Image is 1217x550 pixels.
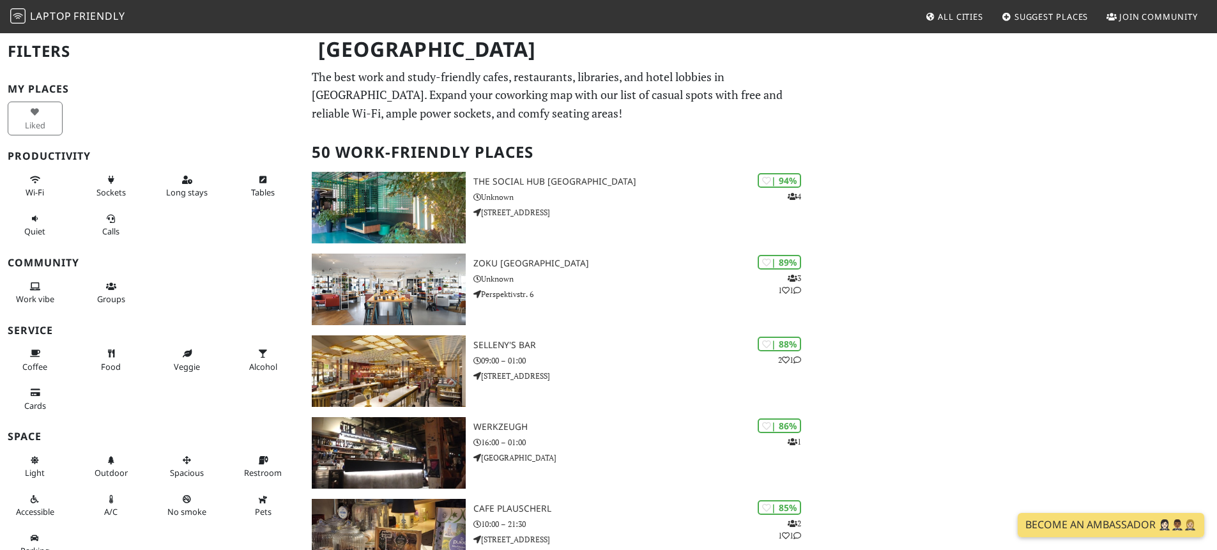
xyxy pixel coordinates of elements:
[167,506,206,517] span: Smoke free
[84,169,139,203] button: Sockets
[166,187,208,198] span: Long stays
[473,288,811,300] p: Perspektivstr. 6
[304,417,811,489] a: WerkzeugH | 86% 1 WerkzeugH 16:00 – 01:00 [GEOGRAPHIC_DATA]
[312,254,466,325] img: Zoku Vienna
[102,225,119,237] span: Video/audio calls
[236,489,291,523] button: Pets
[73,9,125,23] span: Friendly
[473,191,811,203] p: Unknown
[8,343,63,377] button: Coffee
[473,503,811,514] h3: Cafe Plauscherl
[473,518,811,530] p: 10:00 – 21:30
[1119,11,1198,22] span: Join Community
[10,8,26,24] img: LaptopFriendly
[473,422,811,432] h3: WerkzeugH
[160,169,215,203] button: Long stays
[758,337,801,351] div: | 88%
[758,255,801,270] div: | 89%
[97,293,125,305] span: Group tables
[8,208,63,242] button: Quiet
[778,354,801,366] p: 2 1
[473,340,811,351] h3: SELLENY'S Bar
[758,418,801,433] div: | 86%
[10,6,125,28] a: LaptopFriendly LaptopFriendly
[778,517,801,542] p: 2 1 1
[920,5,988,28] a: All Cities
[8,431,296,443] h3: Space
[1101,5,1203,28] a: Join Community
[473,452,811,464] p: [GEOGRAPHIC_DATA]
[24,400,46,411] span: Credit cards
[8,382,63,416] button: Cards
[30,9,72,23] span: Laptop
[251,187,275,198] span: Work-friendly tables
[24,225,45,237] span: Quiet
[160,489,215,523] button: No smoke
[244,467,282,478] span: Restroom
[304,172,811,243] a: The Social Hub Vienna | 94% 4 The Social Hub [GEOGRAPHIC_DATA] Unknown [STREET_ADDRESS]
[758,173,801,188] div: | 94%
[8,257,296,269] h3: Community
[312,68,804,123] p: The best work and study-friendly cafes, restaurants, libraries, and hotel lobbies in [GEOGRAPHIC_...
[84,450,139,484] button: Outdoor
[304,335,811,407] a: SELLENY'S Bar | 88% 21 SELLENY'S Bar 09:00 – 01:00 [STREET_ADDRESS]
[788,436,801,448] p: 1
[16,506,54,517] span: Accessible
[778,272,801,296] p: 3 1 1
[312,417,466,489] img: WerkzeugH
[473,436,811,448] p: 16:00 – 01:00
[473,370,811,382] p: [STREET_ADDRESS]
[308,32,809,67] h1: [GEOGRAPHIC_DATA]
[22,361,47,372] span: Coffee
[788,190,801,202] p: 4
[95,467,128,478] span: Outdoor area
[1014,11,1089,22] span: Suggest Places
[16,293,54,305] span: People working
[255,506,272,517] span: Pet friendly
[8,169,63,203] button: Wi-Fi
[104,506,118,517] span: Air conditioned
[312,335,466,407] img: SELLENY'S Bar
[8,325,296,337] h3: Service
[96,187,126,198] span: Power sockets
[170,467,204,478] span: Spacious
[8,489,63,523] button: Accessible
[8,83,296,95] h3: My Places
[473,355,811,367] p: 09:00 – 01:00
[312,133,804,172] h2: 50 Work-Friendly Places
[174,361,200,372] span: Veggie
[236,450,291,484] button: Restroom
[8,450,63,484] button: Light
[236,169,291,203] button: Tables
[473,533,811,546] p: [STREET_ADDRESS]
[8,276,63,310] button: Work vibe
[8,32,296,71] h2: Filters
[249,361,277,372] span: Alcohol
[236,343,291,377] button: Alcohol
[312,172,466,243] img: The Social Hub Vienna
[1018,513,1204,537] a: Become an Ambassador 🤵🏻‍♀️🤵🏾‍♂️🤵🏼‍♀️
[84,208,139,242] button: Calls
[26,187,44,198] span: Stable Wi-Fi
[84,343,139,377] button: Food
[101,361,121,372] span: Food
[25,467,45,478] span: Natural light
[160,450,215,484] button: Spacious
[160,343,215,377] button: Veggie
[473,206,811,218] p: [STREET_ADDRESS]
[84,276,139,310] button: Groups
[473,176,811,187] h3: The Social Hub [GEOGRAPHIC_DATA]
[758,500,801,515] div: | 85%
[304,254,811,325] a: Zoku Vienna | 89% 311 Zoku [GEOGRAPHIC_DATA] Unknown Perspektivstr. 6
[473,258,811,269] h3: Zoku [GEOGRAPHIC_DATA]
[8,150,296,162] h3: Productivity
[997,5,1094,28] a: Suggest Places
[473,273,811,285] p: Unknown
[938,11,983,22] span: All Cities
[84,489,139,523] button: A/C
